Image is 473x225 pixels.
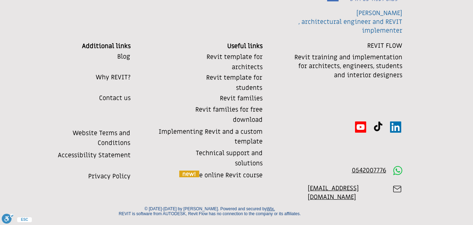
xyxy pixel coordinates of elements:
[356,9,402,17] font: [PERSON_NAME]
[99,94,131,102] a: Contact us
[355,121,366,133] img: Youtube
[390,121,401,133] img: LinkedIn
[267,206,275,211] a: Wix.
[117,53,130,61] a: Blog
[367,42,402,50] font: REVIT FLOW
[119,211,301,216] a: REVIT is software from AUTODESK, Revit Flow has no connection to the company or its affiliates.
[88,172,131,180] a: Privacy Policy
[355,121,401,133] ul: Social media links bar
[207,53,263,71] a: Revit template for architects
[352,166,386,174] a: 0542007776
[96,73,131,81] a: Why REVIT?
[206,74,262,92] a: Revit template for students
[58,151,131,159] a: Accessibility Statement
[220,94,263,102] a: Revit families
[373,121,384,133] img: TikTok
[196,149,263,167] a: Technical support and solutions
[72,129,130,147] a: Website Terms and Conditions
[82,42,131,50] font: Additional links
[182,170,196,178] font: new!
[190,171,263,179] a: Free online Revit course
[308,184,359,201] a: [EMAIL_ADDRESS][DOMAIN_NAME]
[298,18,402,35] font: , architectural engineer and REVIT implementer
[195,106,263,124] a: Revit families for free download
[227,42,263,50] font: Useful links
[145,206,267,211] font: © [DATE]-[DATE] by [PERSON_NAME]. Powered and secured by
[159,128,263,146] a: Implementing Revit and a custom template
[294,53,402,79] font: Revit training and implementation for architects, engineers, students and interior designers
